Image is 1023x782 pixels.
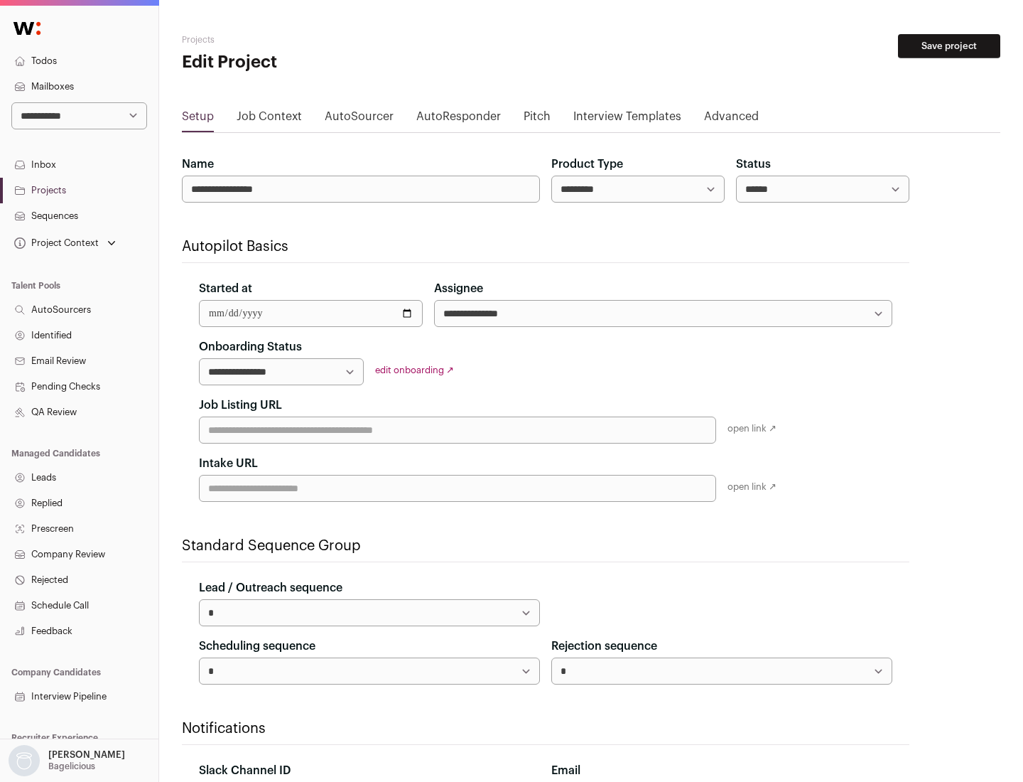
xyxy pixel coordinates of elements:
[551,156,623,173] label: Product Type
[434,280,483,297] label: Assignee
[704,108,759,131] a: Advanced
[182,536,909,556] h2: Standard Sequence Group
[199,280,252,297] label: Started at
[182,34,455,45] h2: Projects
[199,638,315,655] label: Scheduling sequence
[237,108,302,131] a: Job Context
[48,761,95,772] p: Bagelicious
[182,51,455,74] h1: Edit Project
[6,745,128,776] button: Open dropdown
[48,749,125,761] p: [PERSON_NAME]
[182,108,214,131] a: Setup
[11,237,99,249] div: Project Context
[199,397,282,414] label: Job Listing URL
[416,108,501,131] a: AutoResponder
[199,579,342,596] label: Lead / Outreach sequence
[182,156,214,173] label: Name
[375,365,454,375] a: edit onboarding ↗
[6,14,48,43] img: Wellfound
[551,762,892,779] div: Email
[898,34,1000,58] button: Save project
[736,156,771,173] label: Status
[11,233,119,253] button: Open dropdown
[182,719,909,739] h2: Notifications
[199,455,258,472] label: Intake URL
[524,108,551,131] a: Pitch
[199,762,291,779] label: Slack Channel ID
[551,638,657,655] label: Rejection sequence
[199,338,302,355] label: Onboarding Status
[9,745,40,776] img: nopic.png
[325,108,394,131] a: AutoSourcer
[573,108,681,131] a: Interview Templates
[182,237,909,257] h2: Autopilot Basics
